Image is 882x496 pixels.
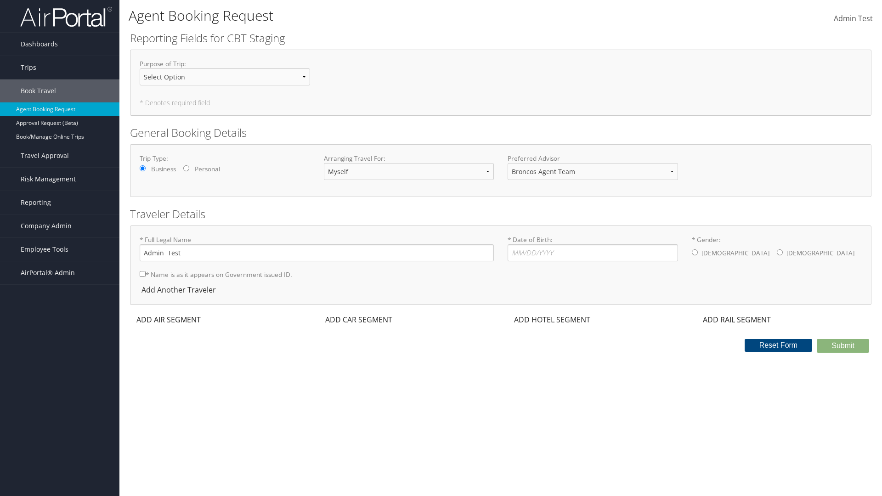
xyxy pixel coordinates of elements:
[745,339,813,352] button: Reset Form
[692,249,698,255] input: * Gender:[DEMOGRAPHIC_DATA][DEMOGRAPHIC_DATA]
[140,284,220,295] div: Add Another Traveler
[195,164,220,174] label: Personal
[151,164,176,174] label: Business
[140,266,292,283] label: * Name is as it appears on Government issued ID.
[508,235,678,261] label: * Date of Birth:
[834,13,873,23] span: Admin Test
[140,68,310,85] select: Purpose of Trip:
[21,238,68,261] span: Employee Tools
[140,271,146,277] input: * Name is as it appears on Government issued ID.
[777,249,783,255] input: * Gender:[DEMOGRAPHIC_DATA][DEMOGRAPHIC_DATA]
[140,100,862,106] h5: * Denotes required field
[130,30,871,46] h2: Reporting Fields for CBT Staging
[324,154,494,163] label: Arranging Travel For:
[20,6,112,28] img: airportal-logo.png
[696,314,775,325] div: ADD RAIL SEGMENT
[21,191,51,214] span: Reporting
[129,6,625,25] h1: Agent Booking Request
[319,314,397,325] div: ADD CAR SEGMENT
[786,244,854,262] label: [DEMOGRAPHIC_DATA]
[21,79,56,102] span: Book Travel
[21,214,72,237] span: Company Admin
[140,244,494,261] input: * Full Legal Name
[834,5,873,33] a: Admin Test
[21,168,76,191] span: Risk Management
[21,144,69,167] span: Travel Approval
[508,314,595,325] div: ADD HOTEL SEGMENT
[817,339,869,353] button: Submit
[508,154,678,163] label: Preferred Advisor
[130,206,871,222] h2: Traveler Details
[140,154,310,163] label: Trip Type:
[692,235,862,263] label: * Gender:
[21,56,36,79] span: Trips
[140,59,310,93] label: Purpose of Trip :
[140,235,494,261] label: * Full Legal Name
[701,244,769,262] label: [DEMOGRAPHIC_DATA]
[130,314,205,325] div: ADD AIR SEGMENT
[130,125,871,141] h2: General Booking Details
[21,33,58,56] span: Dashboards
[21,261,75,284] span: AirPortal® Admin
[508,244,678,261] input: * Date of Birth:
